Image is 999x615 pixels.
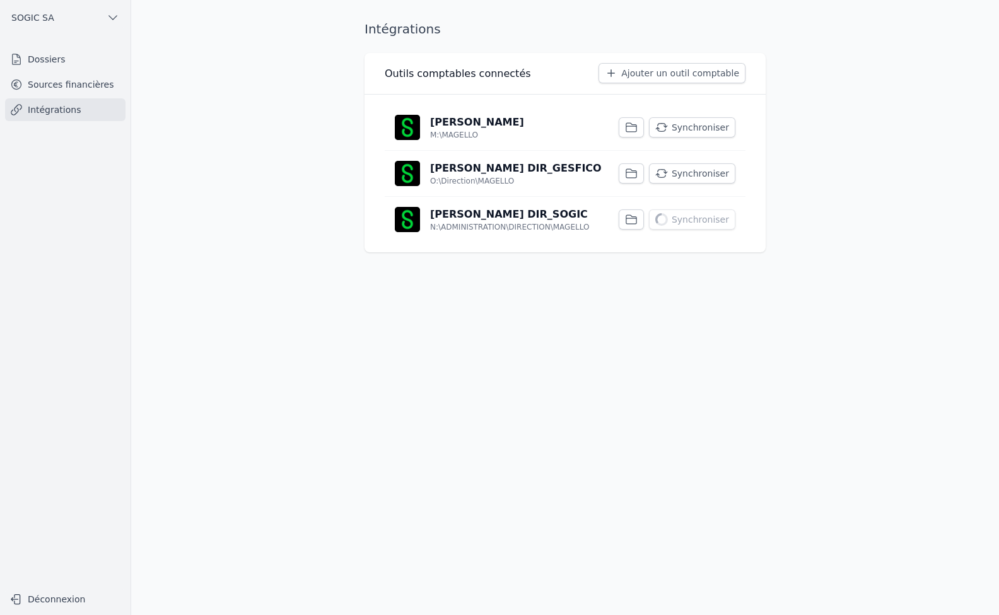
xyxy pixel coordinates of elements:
[5,73,126,96] a: Sources financières
[430,207,588,222] p: [PERSON_NAME] DIR_SOGIC
[385,197,745,242] a: [PERSON_NAME] DIR_SOGIC N:\ADMINISTRATION\DIRECTION\MAGELLO Synchroniser
[365,20,441,38] h1: Intégrations
[430,115,524,130] p: [PERSON_NAME]
[430,161,602,176] p: [PERSON_NAME] DIR_GESFICO
[5,589,126,609] button: Déconnexion
[385,151,745,196] a: [PERSON_NAME] DIR_GESFICO O:\Direction\MAGELLO Synchroniser
[385,105,745,150] a: [PERSON_NAME] M:\MAGELLO Synchroniser
[430,222,589,232] p: N:\ADMINISTRATION\DIRECTION\MAGELLO
[430,176,514,186] p: O:\Direction\MAGELLO
[385,66,531,81] h3: Outils comptables connectés
[5,8,126,28] button: SOGIC SA
[649,209,735,230] button: Synchroniser
[599,63,745,83] button: Ajouter un outil comptable
[430,130,478,140] p: M:\MAGELLO
[649,163,735,184] button: Synchroniser
[5,48,126,71] a: Dossiers
[5,98,126,121] a: Intégrations
[649,117,735,138] button: Synchroniser
[11,11,54,24] span: SOGIC SA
